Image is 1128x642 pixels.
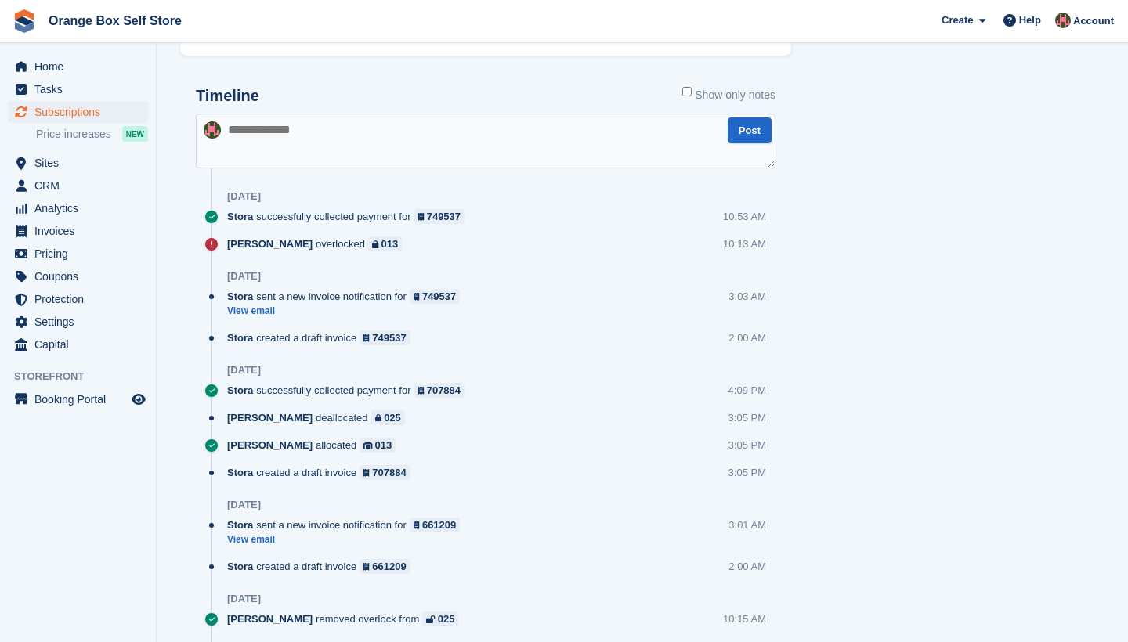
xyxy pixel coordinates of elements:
div: [DATE] [227,190,261,203]
span: Stora [227,465,253,480]
div: 707884 [427,383,461,398]
div: created a draft invoice [227,559,418,574]
div: 3:05 PM [728,465,766,480]
div: successfully collected payment for [227,209,472,224]
div: 3:03 AM [728,289,766,304]
span: Booking Portal [34,388,128,410]
div: 3:05 PM [728,410,766,425]
span: Capital [34,334,128,355]
label: Show only notes [682,87,775,103]
a: menu [8,197,148,219]
div: 661209 [422,518,456,532]
input: Show only notes [682,87,692,96]
a: 749537 [410,289,461,304]
a: View email [227,533,468,546]
a: 661209 [360,559,410,574]
a: 749537 [360,330,410,345]
a: menu [8,388,148,410]
span: [PERSON_NAME] [227,438,313,453]
div: 3:01 AM [728,518,766,532]
img: David Clark [1055,13,1071,28]
div: [DATE] [227,499,261,511]
div: 749537 [422,289,456,304]
a: menu [8,78,148,100]
span: Stora [227,289,253,304]
span: Stora [227,383,253,398]
div: 10:15 AM [723,611,766,626]
a: 661209 [410,518,461,532]
div: [DATE] [227,593,261,605]
div: 4:09 PM [728,383,766,398]
div: [DATE] [227,270,261,283]
span: Stora [227,559,253,574]
a: menu [8,101,148,123]
button: Post [728,117,772,143]
a: View email [227,305,468,318]
div: created a draft invoice [227,330,418,345]
a: 013 [360,438,396,453]
div: 749537 [427,209,461,224]
a: 749537 [414,209,465,224]
div: 3:05 PM [728,438,766,453]
span: Invoices [34,220,128,242]
span: [PERSON_NAME] [227,410,313,425]
a: 013 [368,236,402,251]
a: Price increases NEW [36,125,148,142]
a: menu [8,288,148,310]
span: Create [942,13,973,28]
a: menu [8,311,148,333]
div: removed overlock from [227,611,466,626]
a: 025 [422,611,458,626]
div: 013 [375,438,392,453]
div: 707884 [372,465,406,480]
span: Storefront [14,369,156,384]
div: 661209 [372,559,406,574]
span: Protection [34,288,128,310]
div: overlocked [227,236,410,251]
a: Orange Box Self Store [42,8,188,34]
a: menu [8,265,148,287]
a: 707884 [414,383,465,398]
span: Subscriptions [34,101,128,123]
span: [PERSON_NAME] [227,611,313,626]
a: menu [8,220,148,242]
div: NEW [122,126,148,142]
span: Sites [34,152,128,174]
div: sent a new invoice notification for [227,518,468,532]
a: menu [8,243,148,265]
a: menu [8,175,148,197]
span: Analytics [34,197,128,219]
div: 749537 [372,330,406,345]
span: Coupons [34,265,128,287]
div: 2:00 AM [728,559,766,574]
span: Tasks [34,78,128,100]
div: 013 [381,236,399,251]
div: deallocated [227,410,413,425]
div: 025 [384,410,401,425]
div: 10:13 AM [723,236,766,251]
span: Price increases [36,127,111,142]
div: 10:53 AM [723,209,766,224]
a: 707884 [360,465,410,480]
a: menu [8,56,148,78]
div: successfully collected payment for [227,383,472,398]
a: menu [8,334,148,355]
span: Settings [34,311,128,333]
div: 2:00 AM [728,330,766,345]
span: Account [1073,13,1114,29]
img: stora-icon-8386f47178a22dfd0bd8f6a31ec36ba5ce8667c1dd55bd0f319d3a0aa187defe.svg [13,9,36,33]
span: Stora [227,209,253,224]
div: allocated [227,438,403,453]
img: David Clark [204,121,221,139]
span: Help [1019,13,1041,28]
span: Home [34,56,128,78]
span: Stora [227,518,253,532]
span: CRM [34,175,128,197]
span: Pricing [34,243,128,265]
h2: Timeline [196,87,259,105]
div: [DATE] [227,364,261,377]
div: sent a new invoice notification for [227,289,468,304]
div: 025 [438,611,455,626]
a: Preview store [129,390,148,409]
a: 025 [371,410,405,425]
